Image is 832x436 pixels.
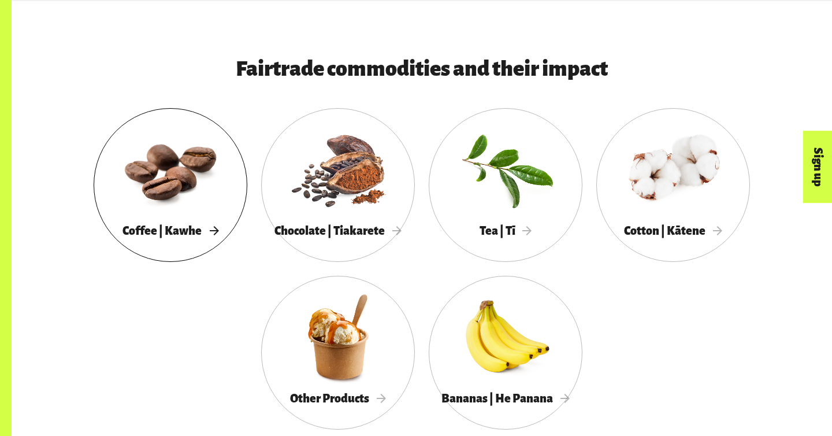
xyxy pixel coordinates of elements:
span: Other Products [290,392,386,405]
a: Bananas | He Panana [429,276,582,430]
a: Coffee | Kawhe [94,108,247,262]
h3: Fairtrade commodities and their impact [128,57,715,80]
a: Chocolate | Tiakarete [261,108,415,262]
span: Tea | Tī [480,224,532,237]
a: Other Products [261,276,415,430]
span: Bananas | He Panana [441,392,570,405]
span: Coffee | Kawhe [122,224,218,237]
span: Cotton | Kātene [624,224,722,237]
a: Tea | Tī [429,108,582,262]
a: Cotton | Kātene [596,108,750,262]
span: Chocolate | Tiakarete [274,224,402,237]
